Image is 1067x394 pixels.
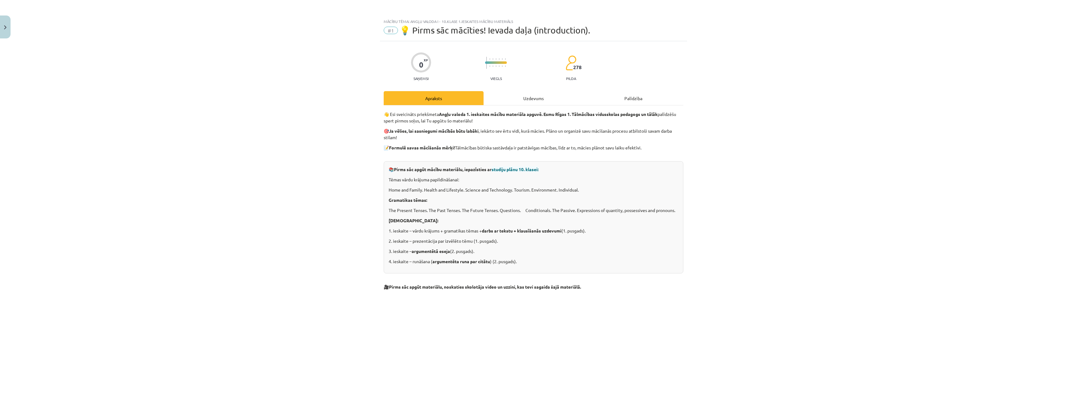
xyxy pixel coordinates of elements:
[419,60,423,69] div: 0
[389,145,455,150] strong: Formulē savas mācīšanās mērķi!
[389,176,678,183] p: Tēmas vārdu krājuma papildināšanai:
[389,228,678,234] p: 1. ieskaite – vārdu krājums + gramatikas tēmas + (1. pusgads).
[389,248,678,255] p: 3. ieskaite – (2. pusgads).
[394,166,538,172] strong: Pirms sāc apgūt mācību materiālu, iepazīsties ar
[566,76,576,81] p: pilda
[484,91,583,105] div: Uzdevums
[439,111,658,117] strong: Angļu valoda 1. ieskaites mācību materiāla apguvē. Esmu Rīgas 1. Tālmācības vidusskolas pedagogs ...
[4,25,7,29] img: icon-close-lesson-0947bae3869378f0d4975bcd49f059093ad1ed9edebbc8119c70593378902aed.svg
[384,91,484,105] div: Apraksts
[565,55,576,71] img: students-c634bb4e5e11cddfef0936a35e636f08e4e9abd3cc4e673bd6f9a4125e45ecb1.svg
[492,166,538,172] span: studiju plānu 10. klasei:
[432,259,490,264] strong: argumentēta runa par citātu
[412,248,450,254] strong: argumentētā eseja
[384,27,398,34] span: #1
[499,65,499,67] img: icon-short-line-57e1e144782c952c97e751825c79c345078a6d821885a25fce030b3d8c18986b.svg
[502,58,502,60] img: icon-short-line-57e1e144782c952c97e751825c79c345078a6d821885a25fce030b3d8c18986b.svg
[389,218,438,223] strong: [DEMOGRAPHIC_DATA]:
[389,166,678,173] p: 📚
[389,187,678,193] p: Home and Family. Health and Lifestyle. Science and Technology. Tourism. Environment. Individual.
[499,58,499,60] img: icon-short-line-57e1e144782c952c97e751825c79c345078a6d821885a25fce030b3d8c18986b.svg
[389,238,678,244] p: 2. ieskaite – prezentācija par izvēlēto tēmu (1. pusgads).
[384,128,683,141] p: 🎯 , iekārto sev ērtu vidi, kurā mācies. Plāno un organizē savu mācīšanās procesu atbilstoši savam...
[424,58,428,62] span: XP
[389,197,427,203] strong: Gramatikas tēmas:
[384,111,683,124] p: 👋 Esi sveicināts priekšmeta palīdzēšu spert pirmos soļus, lai Tu apgūtu šo materiālu!
[389,284,581,290] strong: Pirms sāc apgūt materiālu, noskaties skolotāja video un uzzini, kas tevi sagaida šajā materiālā.
[505,58,506,60] img: icon-short-line-57e1e144782c952c97e751825c79c345078a6d821885a25fce030b3d8c18986b.svg
[502,65,502,67] img: icon-short-line-57e1e144782c952c97e751825c79c345078a6d821885a25fce030b3d8c18986b.svg
[389,258,678,265] p: 4. ieskaite – runāšana ( ) (2. pusgads).
[389,128,479,134] strong: Ja vēlies, lai sasniegumi mācībās būtu labāki
[573,64,582,70] span: 278
[384,284,683,290] p: 🎥
[583,91,683,105] div: Palīdzība
[384,19,683,24] div: Mācību tēma: Angļu valoda i - 10.klase 1.ieskaites mācību materiāls
[482,228,561,233] strong: darbs ar tekstu + klausīšanās uzdevumi
[505,65,506,67] img: icon-short-line-57e1e144782c952c97e751825c79c345078a6d821885a25fce030b3d8c18986b.svg
[400,25,590,35] span: 💡 Pirms sāc mācīties! Ievada daļa (introduction).
[411,76,431,81] p: Saņemsi
[389,207,678,214] p: The Present Tenses. The Past Tenses. The Future Tenses. Questions. Conditionals. The Passive. Exp...
[490,76,502,81] p: Viegls
[384,144,683,157] p: 📝 Tālmācības būtiska sastāvdaļa ir patstāvīgas mācības, līdz ar to, mācies plānot savu laiku efek...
